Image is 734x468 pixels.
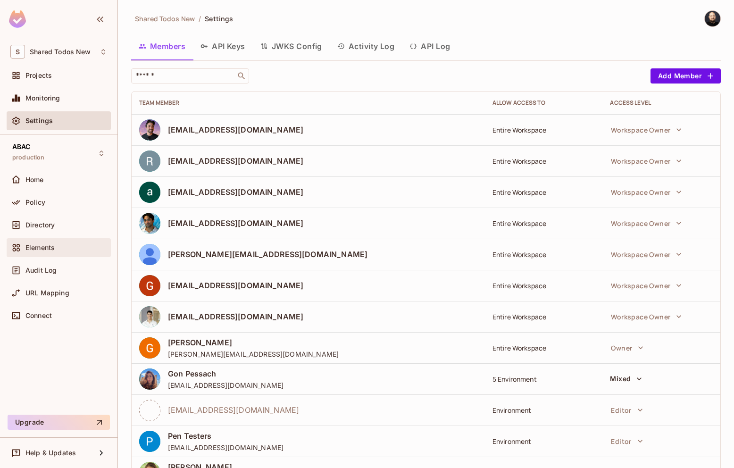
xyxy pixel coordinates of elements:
[492,99,595,107] div: Allow Access to
[606,245,686,264] button: Workspace Owner
[25,72,52,79] span: Projects
[492,281,595,290] div: Entire Workspace
[8,415,110,430] button: Upgrade
[135,14,195,23] span: Shared Todos New
[25,289,69,297] span: URL Mapping
[139,368,160,390] img: AGNmyxYm1z1XCfXVUJS6Ua94sHIB7dCofLv80dz3hLyrsg=s96-c
[606,151,686,170] button: Workspace Owner
[25,244,55,251] span: Elements
[402,34,458,58] button: API Log
[10,45,25,58] span: S
[12,143,31,150] span: ABAC
[492,219,595,228] div: Entire Workspace
[492,406,595,415] div: Environment
[139,244,160,265] img: AOh14Gj4E3vROTFU-e25MM_pLRQwDUVby5mCR2I2Omfz=s96-c
[193,34,253,58] button: API Keys
[606,183,686,201] button: Workspace Owner
[492,188,595,197] div: Entire Workspace
[12,154,45,161] span: production
[25,221,55,229] span: Directory
[25,176,44,184] span: Home
[25,117,53,125] span: Settings
[606,371,646,386] button: Mixed
[606,401,647,419] button: Editor
[253,34,330,58] button: JWKS Config
[168,187,303,197] span: [EMAIL_ADDRESS][DOMAIN_NAME]
[492,157,595,166] div: Entire Workspace
[492,343,595,352] div: Entire Workspace
[139,431,160,452] img: ACg8ocILcScH0Y-k-r-yiy-sGDy1ZkbmOMM9Lfwil0DDniPh=s96-c
[25,449,76,457] span: Help & Updates
[9,10,26,28] img: SReyMgAAAABJRU5ErkJggg==
[205,14,233,23] span: Settings
[492,375,595,384] div: 5 Environment
[606,432,647,451] button: Editor
[606,120,686,139] button: Workspace Owner
[131,34,193,58] button: Members
[139,213,160,234] img: AOh14Ghy9eWgshgNvb7ITSZoBA6Tcqsyp263keOzc0bS=s96-c
[199,14,201,23] li: /
[168,368,284,379] span: Gon Pessach
[168,381,284,390] span: [EMAIL_ADDRESS][DOMAIN_NAME]
[139,182,160,203] img: AATXAJzOSvt_gWZcXSHOj8lFOQIKkReb8hTTtCNAy9aa=s96-c
[651,68,721,84] button: Add Member
[492,125,595,134] div: Entire Workspace
[25,267,57,274] span: Audit Log
[168,337,339,348] span: [PERSON_NAME]
[25,199,45,206] span: Policy
[492,250,595,259] div: Entire Workspace
[30,48,91,56] span: Workspace: Shared Todos New
[168,249,367,259] span: [PERSON_NAME][EMAIL_ADDRESS][DOMAIN_NAME]
[606,338,648,357] button: Owner
[168,443,284,452] span: [EMAIL_ADDRESS][DOMAIN_NAME]
[606,307,686,326] button: Workspace Owner
[25,94,60,102] span: Monitoring
[606,276,686,295] button: Workspace Owner
[139,150,160,172] img: AATXAJwuENrSO30XFrW2aVYlJ5o3vqy99CavKIMqw3JJ=s96-c
[705,11,720,26] img: Thomas kirk
[139,337,160,359] img: AEdFTp4fCN1DSc9fqEsnG7cHffJl_X6SvJs6j6jTM8Ei=s96-c
[610,99,713,107] div: Access Level
[139,306,160,327] img: AItbvmmz1zoI2Jj_IV0Mo8D-4IqJSpZ_TjlSsfYqQ4Tq=s96-c
[492,437,595,446] div: Environment
[606,214,686,233] button: Workspace Owner
[139,119,160,141] img: AOh14GhlSkSamickHVnKDS6gPyaqHnswvUPcFra5ALcS=s96-c
[492,312,595,321] div: Entire Workspace
[330,34,402,58] button: Activity Log
[168,311,303,322] span: [EMAIL_ADDRESS][DOMAIN_NAME]
[168,280,303,291] span: [EMAIL_ADDRESS][DOMAIN_NAME]
[168,350,339,359] span: [PERSON_NAME][EMAIL_ADDRESS][DOMAIN_NAME]
[168,125,303,135] span: [EMAIL_ADDRESS][DOMAIN_NAME]
[168,218,303,228] span: [EMAIL_ADDRESS][DOMAIN_NAME]
[168,405,299,415] span: [EMAIL_ADDRESS][DOMAIN_NAME]
[168,431,284,441] span: Pen Testers
[25,312,52,319] span: Connect
[139,275,160,296] img: AItbvmlCmLTOcRWqO-fq4pdZ01sBVJFs-uuCPuftYie4=s96-c
[168,156,303,166] span: [EMAIL_ADDRESS][DOMAIN_NAME]
[139,99,477,107] div: Team Member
